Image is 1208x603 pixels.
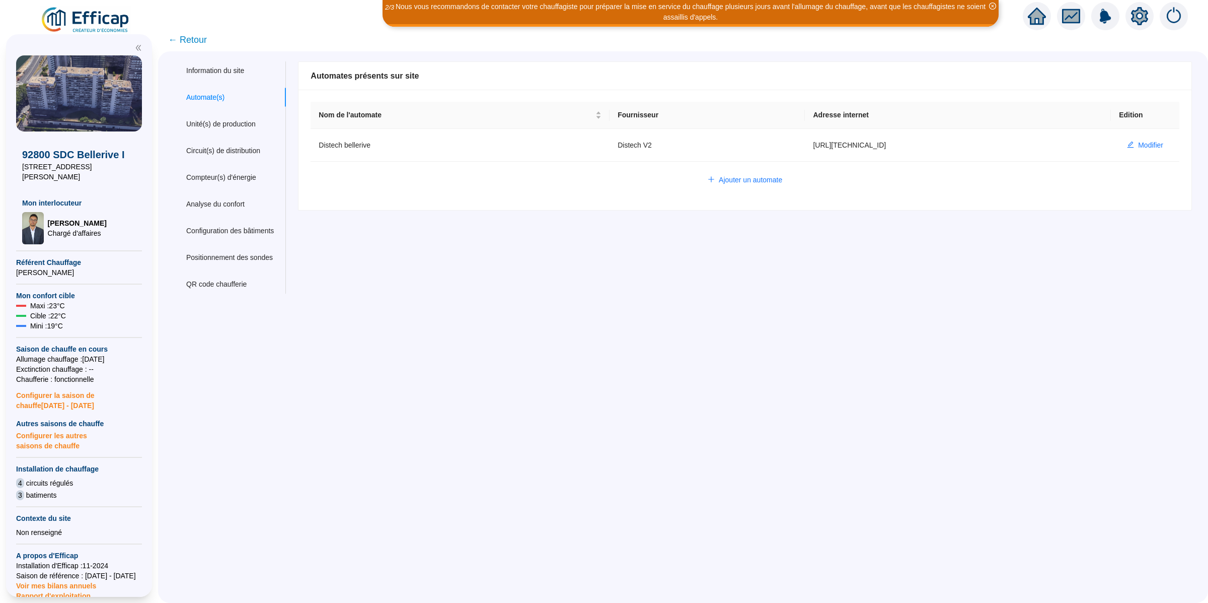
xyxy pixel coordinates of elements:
[1028,7,1046,25] span: home
[16,513,142,523] span: Contexte du site
[311,129,610,162] td: Distech bellerive
[186,65,244,76] div: Information du site
[186,252,273,263] div: Positionnement des sondes
[26,490,57,500] span: batiments
[16,551,142,561] span: A propos d'Efficap
[708,176,715,183] span: plus
[16,561,142,571] span: Installation d'Efficap : 11-2024
[16,364,142,374] span: Exctinction chauffage : --
[135,44,142,51] span: double-left
[30,311,66,321] span: Cible : 22 °C
[16,344,142,354] span: Saison de chauffe en cours
[186,226,274,236] div: Configuration des bâtiments
[16,267,142,278] span: [PERSON_NAME]
[30,301,65,311] span: Maxi : 23 °C
[186,146,260,156] div: Circuit(s) de distribution
[989,3,996,10] span: close-circle
[1119,137,1171,153] button: Modifier
[384,2,997,23] div: Nous vous recommandons de contacter votre chauffagiste pour préparer la mise en service du chauff...
[610,102,805,129] th: Fournisseur
[16,571,142,581] span: Saison de référence : [DATE] - [DATE]
[16,257,142,267] span: Référent Chauffage
[1062,7,1080,25] span: fund
[719,175,782,185] span: Ajouter un automate
[1127,141,1134,148] span: edit
[186,279,247,290] div: QR code chaufferie
[16,591,142,601] span: Rapport d'exploitation
[1091,2,1119,30] img: alerts
[16,478,24,488] span: 4
[186,199,245,210] div: Analyse du confort
[16,429,142,451] span: Configurer les autres saisons de chauffe
[168,33,207,47] span: ← Retour
[1160,2,1188,30] img: alerts
[1130,7,1149,25] span: setting
[186,92,224,103] div: Automate(s)
[805,129,1111,162] td: [URL][TECHNICAL_ID]
[1111,102,1179,129] th: Edition
[16,490,24,500] span: 3
[30,321,63,331] span: Mini : 19 °C
[610,129,805,162] td: Distech V2
[311,102,610,129] th: Nom de l'automate
[16,291,142,301] span: Mon confort cible
[319,110,593,120] span: Nom de l'automate
[22,148,136,162] span: 92800 SDC Bellerive I
[186,172,256,183] div: Compteur(s) d'énergie
[16,464,142,474] span: Installation de chauffage
[311,70,1179,82] div: Automates présents sur site
[16,374,142,384] span: Chaufferie : fonctionnelle
[16,576,96,590] span: Voir mes bilans annuels
[805,102,1111,129] th: Adresse internet
[48,228,107,238] span: Chargé d'affaires
[40,6,131,34] img: efficap energie logo
[16,419,142,429] span: Autres saisons de chauffe
[186,119,256,129] div: Unité(s) de production
[22,162,136,182] span: [STREET_ADDRESS][PERSON_NAME]
[22,198,136,208] span: Mon interlocuteur
[16,527,142,538] div: Non renseigné
[385,4,394,11] i: 2 / 3
[16,384,142,411] span: Configurer la saison de chauffe [DATE] - [DATE]
[22,212,44,244] img: Chargé d'affaires
[48,218,107,228] span: [PERSON_NAME]
[700,172,790,188] button: Ajouter un automate
[1138,140,1163,151] span: Modifier
[16,354,142,364] span: Allumage chauffage : [DATE]
[26,478,73,488] span: circuits régulés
